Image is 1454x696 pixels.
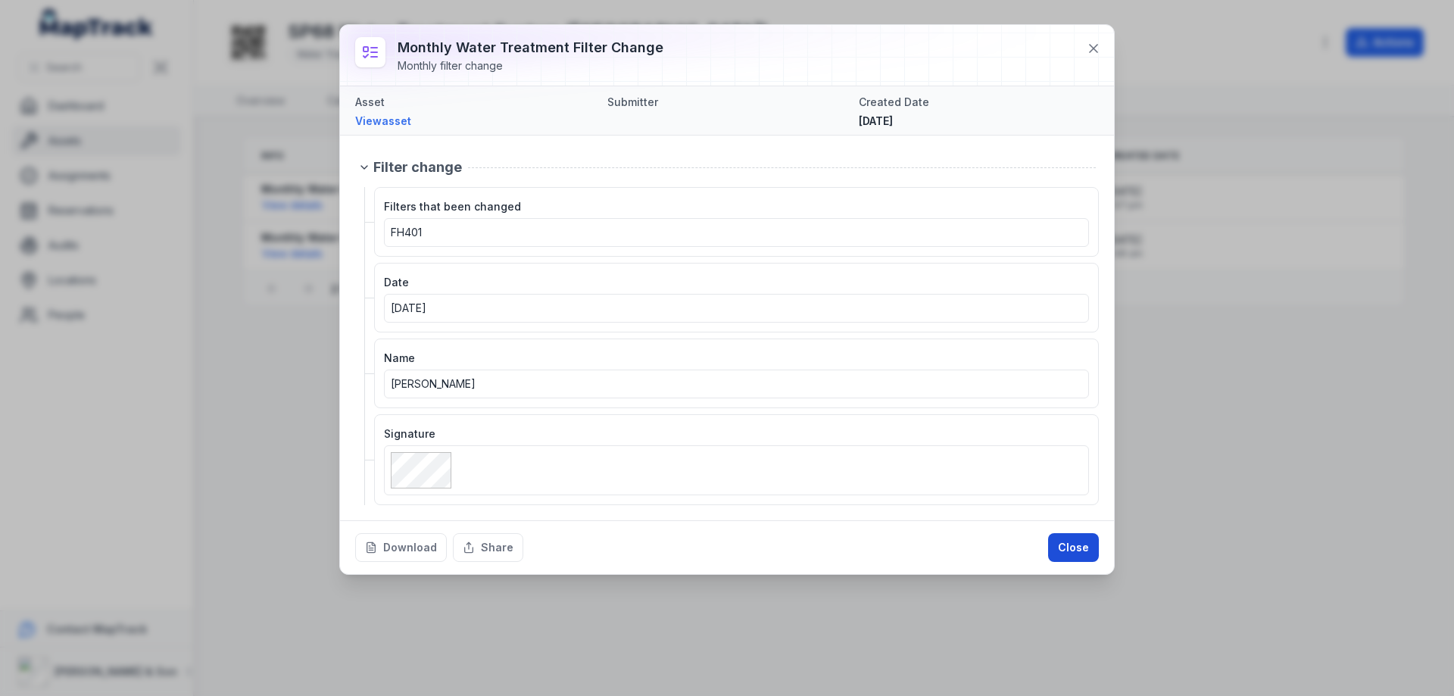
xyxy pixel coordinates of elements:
[373,157,462,178] span: Filter change
[384,427,435,440] span: Signature
[453,533,523,562] button: Share
[355,95,385,108] span: Asset
[384,351,415,364] span: Name
[384,276,409,289] span: Date
[391,301,426,314] time: 7/25/2025, 12:00:00 AM
[398,37,663,58] h3: Monthly Water treatment filter change
[391,377,476,390] span: [PERSON_NAME]
[384,200,521,213] span: Filters that been changed
[398,58,663,73] div: Monthly filter change
[391,301,426,314] span: [DATE]
[859,114,893,127] span: [DATE]
[859,114,893,127] time: 7/28/2025, 2:07:21 PM
[1048,533,1099,562] button: Close
[355,114,595,129] a: Viewasset
[859,95,929,108] span: Created Date
[355,533,447,562] button: Download
[607,95,658,108] span: Submitter
[391,226,422,239] span: FH401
